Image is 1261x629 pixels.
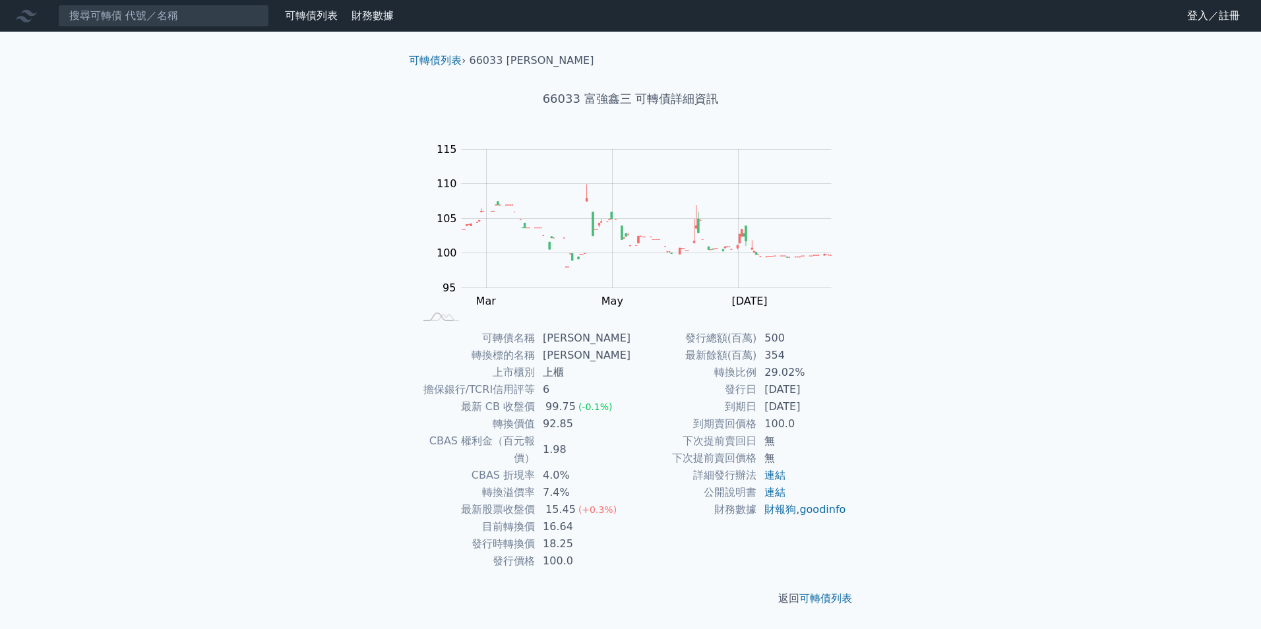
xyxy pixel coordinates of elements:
td: 轉換溢價率 [414,484,535,501]
a: 登入／註冊 [1177,5,1250,26]
td: 1.98 [535,433,630,467]
td: 發行日 [630,381,756,398]
td: 財務數據 [630,501,756,518]
td: [DATE] [756,398,847,415]
p: 返回 [398,591,863,607]
td: 4.0% [535,467,630,484]
td: 到期日 [630,398,756,415]
td: 29.02% [756,364,847,381]
td: 到期賣回價格 [630,415,756,433]
tspan: May [601,295,623,307]
a: 連結 [764,486,785,498]
td: 100.0 [756,415,847,433]
td: 下次提前賣回日 [630,433,756,450]
div: 15.45 [543,501,578,518]
div: 99.75 [543,398,578,415]
td: 354 [756,347,847,364]
input: 搜尋可轉債 代號／名稱 [58,5,269,27]
td: 轉換標的名稱 [414,347,535,364]
td: CBAS 權利金（百元報價） [414,433,535,467]
td: , [756,501,847,518]
a: 財務數據 [352,9,394,22]
span: (-0.1%) [578,402,613,412]
td: 轉換比例 [630,364,756,381]
a: goodinfo [799,503,846,516]
td: [DATE] [756,381,847,398]
td: 500 [756,330,847,347]
h1: 66033 富強鑫三 可轉債詳細資訊 [398,90,863,108]
td: 擔保銀行/TCRI信用評等 [414,381,535,398]
td: 最新 CB 收盤價 [414,398,535,415]
tspan: 105 [437,212,457,225]
td: 下次提前賣回價格 [630,450,756,467]
li: › [409,53,466,69]
tspan: 115 [437,143,457,156]
td: 100.0 [535,553,630,570]
g: Chart [429,143,851,307]
td: 92.85 [535,415,630,433]
a: 可轉債列表 [799,592,852,605]
li: 66033 [PERSON_NAME] [470,53,594,69]
td: 詳細發行辦法 [630,467,756,484]
td: 發行價格 [414,553,535,570]
td: 最新股票收盤價 [414,501,535,518]
tspan: 95 [443,282,456,294]
a: 財報狗 [764,503,796,516]
a: 可轉債列表 [285,9,338,22]
td: [PERSON_NAME] [535,330,630,347]
tspan: 100 [437,247,457,259]
td: 發行時轉換價 [414,535,535,553]
td: 轉換價值 [414,415,535,433]
td: 無 [756,450,847,467]
td: 16.64 [535,518,630,535]
td: 無 [756,433,847,450]
span: (+0.3%) [578,504,617,515]
td: 18.25 [535,535,630,553]
td: 目前轉換價 [414,518,535,535]
td: 公開說明書 [630,484,756,501]
td: 發行總額(百萬) [630,330,756,347]
td: 6 [535,381,630,398]
tspan: Mar [476,295,497,307]
td: 上市櫃別 [414,364,535,381]
td: 可轉債名稱 [414,330,535,347]
a: 連結 [764,469,785,481]
td: 上櫃 [535,364,630,381]
tspan: [DATE] [731,295,767,307]
td: 最新餘額(百萬) [630,347,756,364]
a: 可轉債列表 [409,54,462,67]
td: [PERSON_NAME] [535,347,630,364]
tspan: 110 [437,177,457,190]
td: 7.4% [535,484,630,501]
td: CBAS 折現率 [414,467,535,484]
